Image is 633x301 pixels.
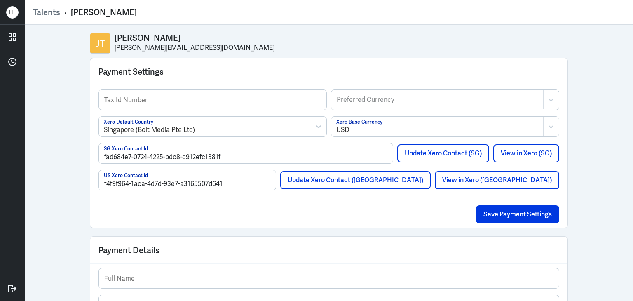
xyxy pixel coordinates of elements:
div: [PERSON_NAME] [71,7,137,18]
a: View in Xero ([GEOGRAPHIC_DATA]) [435,171,559,189]
button: Update Xero Contact ([GEOGRAPHIC_DATA]) [280,171,431,189]
input: US Xero Contact Id [99,170,276,190]
div: Payment Settings [98,66,164,78]
span: Payment Details [98,244,159,256]
p: [PERSON_NAME] [115,33,274,43]
div: H F [6,6,19,19]
button: Update Xero Contact (SG) [397,144,489,162]
input: Full Name [99,268,559,288]
p: [PERSON_NAME][EMAIL_ADDRESS][DOMAIN_NAME] [115,43,274,53]
input: SG Xero Contact Id [99,143,393,163]
p: › [60,7,71,18]
input: Tax Id Number [99,90,326,110]
a: View in Xero (SG) [493,144,559,162]
a: Talents [33,7,60,18]
button: Save Payment Settings [476,205,559,223]
img: avatar.jpg [90,33,110,54]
